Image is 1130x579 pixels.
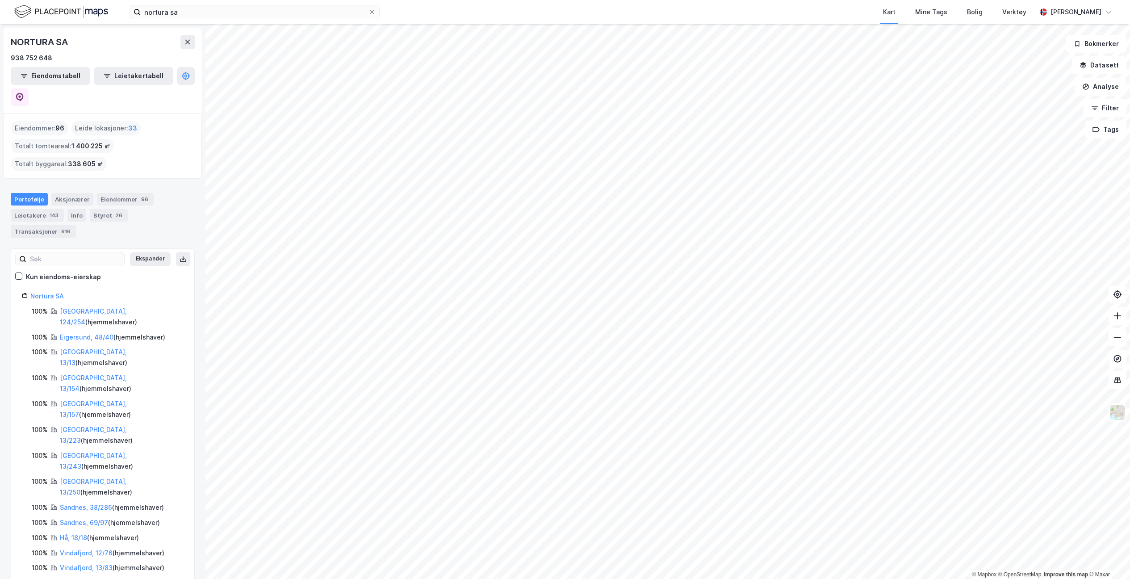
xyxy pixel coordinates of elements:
[30,292,64,300] a: Nortura SA
[915,7,947,17] div: Mine Tags
[114,211,124,220] div: 26
[11,209,64,222] div: Leietakere
[32,533,48,543] div: 100%
[60,519,108,526] a: Sandnes, 69/97
[11,67,90,85] button: Eiendomstabell
[11,193,48,206] div: Portefølje
[1044,571,1088,578] a: Improve this map
[139,195,150,204] div: 96
[71,121,141,135] div: Leide lokasjoner :
[998,571,1042,578] a: OpenStreetMap
[60,452,127,470] a: [GEOGRAPHIC_DATA], 13/243
[68,159,103,169] span: 338 605 ㎡
[32,332,48,343] div: 100%
[60,502,164,513] div: ( hjemmelshaver )
[32,424,48,435] div: 100%
[60,534,87,541] a: Hå, 18/18
[32,399,48,409] div: 100%
[11,157,107,171] div: Totalt byggareal :
[67,209,86,222] div: Info
[11,139,114,153] div: Totalt tomteareal :
[26,252,124,266] input: Søk
[60,476,184,498] div: ( hjemmelshaver )
[972,571,996,578] a: Mapbox
[60,307,127,326] a: [GEOGRAPHIC_DATA], 124/254
[60,562,164,573] div: ( hjemmelshaver )
[60,478,127,496] a: [GEOGRAPHIC_DATA], 13/250
[32,476,48,487] div: 100%
[1084,99,1126,117] button: Filter
[128,123,137,134] span: 33
[883,7,896,17] div: Kart
[11,225,76,238] div: Transaksjoner
[60,374,127,392] a: [GEOGRAPHIC_DATA], 13/154
[60,533,139,543] div: ( hjemmelshaver )
[1085,536,1130,579] iframe: Chat Widget
[55,123,64,134] span: 96
[60,517,160,528] div: ( hjemmelshaver )
[32,450,48,461] div: 100%
[11,121,68,135] div: Eiendommer :
[60,333,113,341] a: Eigersund, 48/40
[60,399,184,420] div: ( hjemmelshaver )
[60,400,127,418] a: [GEOGRAPHIC_DATA], 13/157
[32,373,48,383] div: 100%
[130,252,171,266] button: Ekspander
[60,503,112,511] a: Sandnes, 38/286
[26,272,101,282] div: Kun eiendoms-eierskap
[97,193,154,206] div: Eiendommer
[71,141,110,151] span: 1 400 225 ㎡
[60,348,127,366] a: [GEOGRAPHIC_DATA], 13/13
[32,502,48,513] div: 100%
[14,4,108,20] img: logo.f888ab2527a4732fd821a326f86c7f29.svg
[60,564,113,571] a: Vindafjord, 13/83
[32,347,48,357] div: 100%
[48,211,60,220] div: 143
[11,35,70,49] div: NORTURA SA
[1075,78,1126,96] button: Analyse
[60,424,184,446] div: ( hjemmelshaver )
[11,53,52,63] div: 938 752 648
[60,347,184,368] div: ( hjemmelshaver )
[60,373,184,394] div: ( hjemmelshaver )
[32,517,48,528] div: 100%
[60,332,165,343] div: ( hjemmelshaver )
[51,193,93,206] div: Aksjonærer
[90,209,128,222] div: Styret
[94,67,173,85] button: Leietakertabell
[1066,35,1126,53] button: Bokmerker
[60,450,184,472] div: ( hjemmelshaver )
[60,426,127,444] a: [GEOGRAPHIC_DATA], 13/223
[967,7,983,17] div: Bolig
[1050,7,1101,17] div: [PERSON_NAME]
[60,548,164,558] div: ( hjemmelshaver )
[1109,404,1126,421] img: Z
[1085,121,1126,138] button: Tags
[32,548,48,558] div: 100%
[60,549,113,557] a: Vindafjord, 12/76
[59,227,72,236] div: 916
[32,562,48,573] div: 100%
[1002,7,1026,17] div: Verktøy
[32,306,48,317] div: 100%
[1072,56,1126,74] button: Datasett
[141,5,368,19] input: Søk på adresse, matrikkel, gårdeiere, leietakere eller personer
[60,306,184,327] div: ( hjemmelshaver )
